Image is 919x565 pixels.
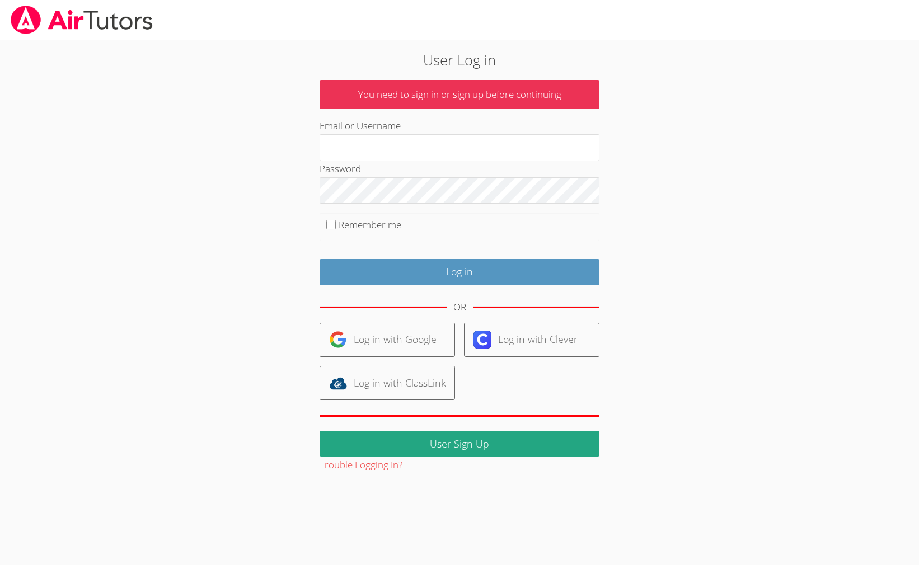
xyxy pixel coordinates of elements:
[329,374,347,392] img: classlink-logo-d6bb404cc1216ec64c9a2012d9dc4662098be43eaf13dc465df04b49fa7ab582.svg
[320,162,361,175] label: Password
[320,323,455,357] a: Log in with Google
[320,457,402,473] button: Trouble Logging In?
[453,299,466,316] div: OR
[339,218,401,231] label: Remember me
[320,431,599,457] a: User Sign Up
[212,49,708,70] h2: User Log in
[329,331,347,349] img: google-logo-50288ca7cdecda66e5e0955fdab243c47b7ad437acaf1139b6f446037453330a.svg
[320,119,401,132] label: Email or Username
[320,80,599,110] p: You need to sign in or sign up before continuing
[473,331,491,349] img: clever-logo-6eab21bc6e7a338710f1a6ff85c0baf02591cd810cc4098c63d3a4b26e2feb20.svg
[10,6,154,34] img: airtutors_banner-c4298cdbf04f3fff15de1276eac7730deb9818008684d7c2e4769d2f7ddbe033.png
[320,366,455,400] a: Log in with ClassLink
[320,259,599,285] input: Log in
[464,323,599,357] a: Log in with Clever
